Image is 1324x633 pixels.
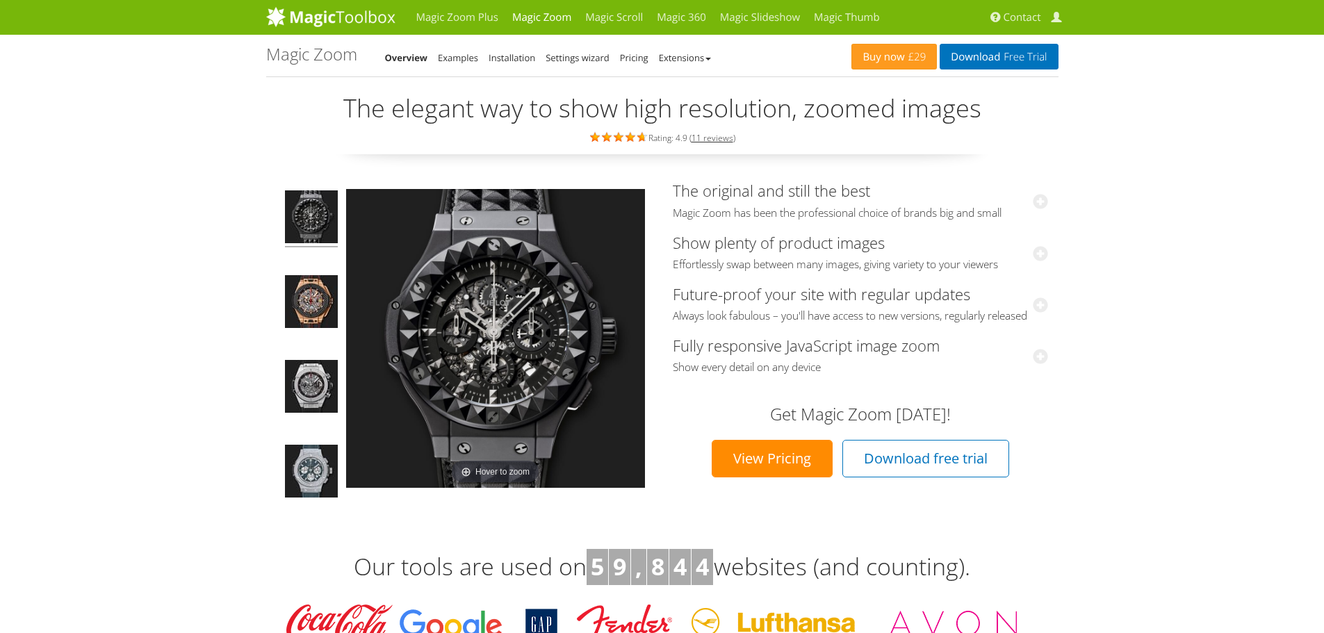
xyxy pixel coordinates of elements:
[659,51,711,64] a: Extensions
[635,550,642,582] b: ,
[940,44,1058,69] a: DownloadFree Trial
[620,51,648,64] a: Pricing
[673,232,1048,272] a: Show plenty of product imagesEffortlessly swap between many images, giving variety to your viewers
[489,51,535,64] a: Installation
[284,189,339,249] a: Big Bang Depeche Mode
[905,51,926,63] span: £29
[385,51,428,64] a: Overview
[1004,10,1041,24] span: Contact
[673,335,1048,375] a: Fully responsive JavaScript image zoomShow every detail on any device
[284,443,339,503] a: Big Bang Jeans
[266,129,1059,145] div: Rating: 4.9 ( )
[673,206,1048,220] span: Magic Zoom has been the professional choice of brands big and small
[266,549,1059,585] h3: Our tools are used on websites (and counting).
[673,180,1048,220] a: The original and still the bestMagic Zoom has been the professional choice of brands big and small
[613,550,626,582] b: 9
[285,275,338,332] img: Big Bang Ferrari King Gold Carbon
[266,6,395,27] img: MagicToolbox.com - Image tools for your website
[842,440,1009,477] a: Download free trial
[285,445,338,502] img: Big Bang Jeans - Magic Zoom Demo
[346,189,645,488] a: Hover to zoom
[673,258,1048,272] span: Effortlessly swap between many images, giving variety to your viewers
[696,550,709,582] b: 4
[266,45,357,63] h1: Magic Zoom
[712,440,833,477] a: View Pricing
[1000,51,1047,63] span: Free Trial
[651,550,664,582] b: 8
[438,51,478,64] a: Examples
[266,94,1059,122] h2: The elegant way to show high resolution, zoomed images
[673,550,687,582] b: 4
[285,360,338,417] img: Big Bang Unico Titanium - Magic Zoom Demo
[673,361,1048,375] span: Show every detail on any device
[673,309,1048,323] span: Always look fabulous – you'll have access to new versions, regularly released
[284,274,339,334] a: Big Bang Ferrari King Gold Carbon
[687,405,1034,423] h3: Get Magic Zoom [DATE]!
[692,132,733,144] a: 11 reviews
[546,51,610,64] a: Settings wizard
[591,550,604,582] b: 5
[284,359,339,418] a: Big Bang Unico Titanium
[673,283,1048,323] a: Future-proof your site with regular updatesAlways look fabulous – you'll have access to new versi...
[851,44,937,69] a: Buy now£29
[285,190,338,247] img: Big Bang Depeche Mode - Magic Zoom Demo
